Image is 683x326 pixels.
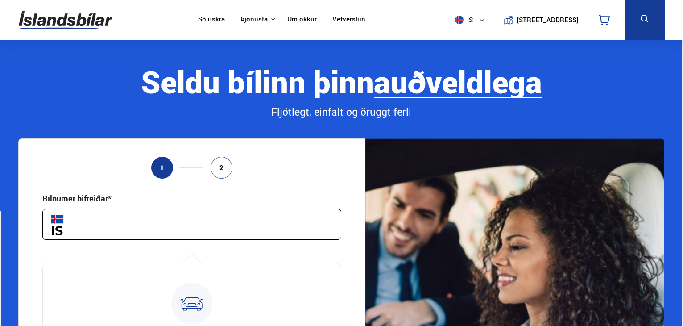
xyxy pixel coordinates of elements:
[451,16,474,24] span: is
[18,65,664,98] div: Seldu bílinn þinn
[332,15,365,25] a: Vefverslun
[160,164,164,171] span: 1
[521,16,575,24] button: [STREET_ADDRESS]
[455,16,464,24] img: svg+xml;base64,PHN2ZyB4bWxucz0iaHR0cDovL3d3dy53My5vcmcvMjAwMC9zdmciIHdpZHRoPSI1MTIiIGhlaWdodD0iNT...
[374,61,542,102] b: auðveldlega
[287,15,317,25] a: Um okkur
[219,164,224,171] span: 2
[451,7,492,33] button: is
[18,104,664,120] div: Fljótlegt, einfalt og öruggt ferli
[240,15,268,24] button: Þjónusta
[42,193,112,204] div: Bílnúmer bifreiðar*
[198,15,225,25] a: Söluskrá
[19,5,112,34] img: G0Ugv5HjCgRt.svg
[497,7,583,33] a: [STREET_ADDRESS]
